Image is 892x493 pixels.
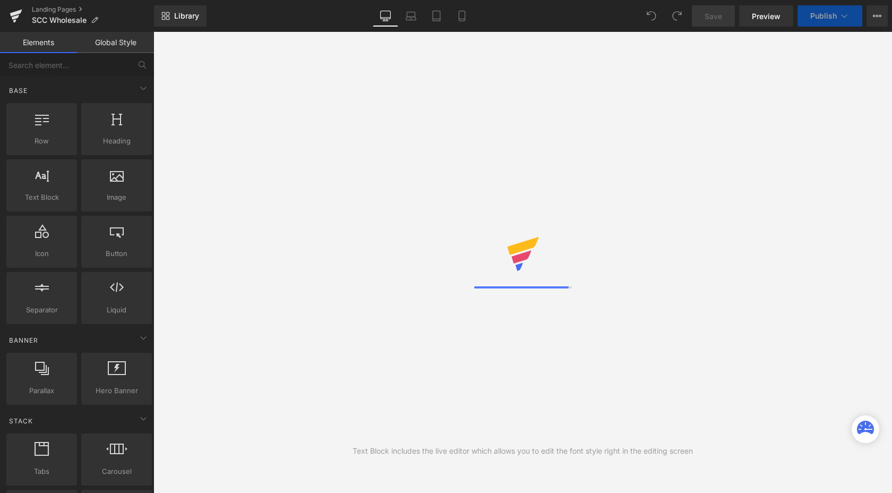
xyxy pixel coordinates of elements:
span: Library [174,11,199,21]
span: Publish [810,12,837,20]
button: More [867,5,888,27]
span: Button [84,248,149,259]
a: New Library [154,5,207,27]
span: Save [705,11,722,22]
span: Separator [10,304,74,316]
button: Undo [641,5,662,27]
span: Image [84,192,149,203]
span: Stack [8,416,34,426]
a: Preview [739,5,793,27]
a: Tablet [424,5,449,27]
span: Text Block [10,192,74,203]
span: Row [10,135,74,147]
span: Carousel [84,466,149,477]
div: Text Block includes the live editor which allows you to edit the font style right in the editing ... [353,445,693,457]
button: Redo [666,5,688,27]
span: Tabs [10,466,74,477]
a: Laptop [398,5,424,27]
a: Desktop [373,5,398,27]
span: SCC Wholesale [32,16,87,24]
span: Heading [84,135,149,147]
a: Landing Pages [32,5,154,14]
span: Icon [10,248,74,259]
button: Publish [797,5,862,27]
span: Preview [752,11,780,22]
span: Base [8,86,29,96]
a: Global Style [77,32,154,53]
span: Hero Banner [84,385,149,396]
span: Banner [8,335,39,345]
span: Liquid [84,304,149,316]
a: Mobile [449,5,475,27]
span: Parallax [10,385,74,396]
